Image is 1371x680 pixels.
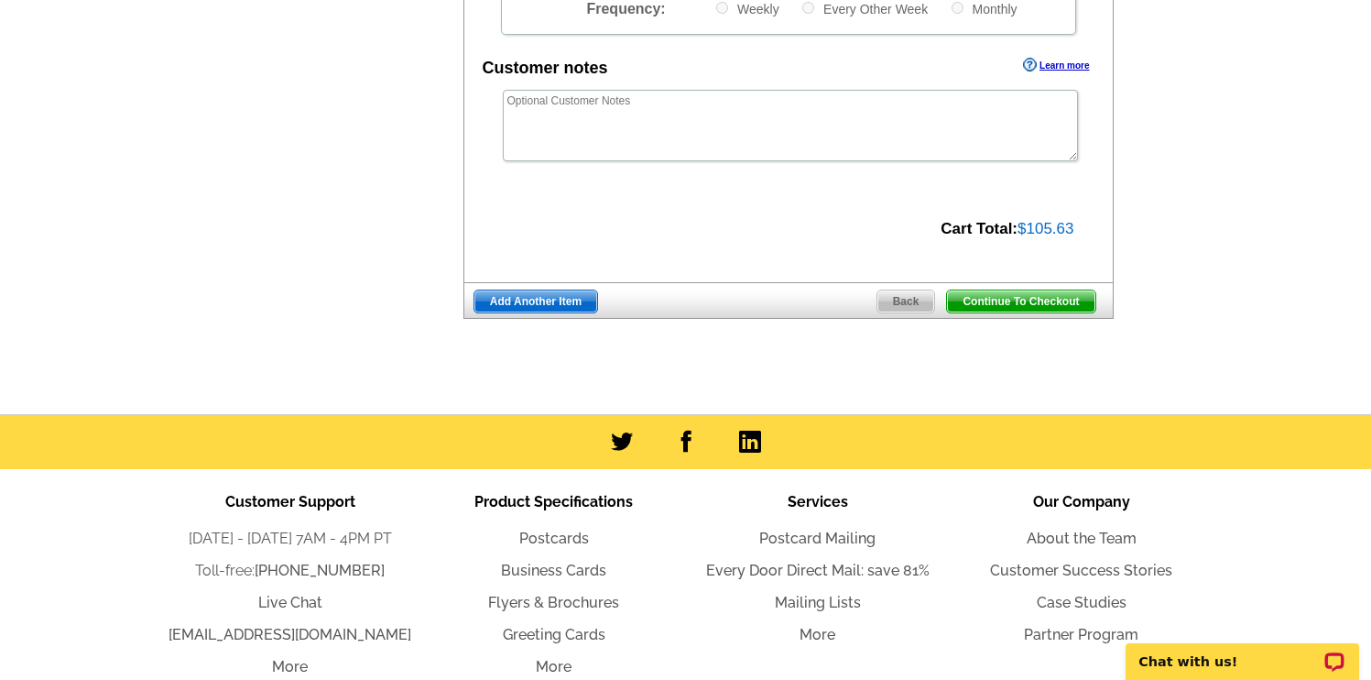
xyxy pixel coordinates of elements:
div: Customer notes [483,56,608,81]
iframe: LiveChat chat widget [1114,622,1371,680]
a: Case Studies [1037,594,1126,611]
a: [EMAIL_ADDRESS][DOMAIN_NAME] [169,626,411,643]
a: Flyers & Brochures [488,594,619,611]
a: Back [876,290,936,313]
span: Customer Support [225,493,355,510]
a: Postcard Mailing [759,530,876,547]
a: More [536,658,571,675]
a: Customer Success Stories [990,562,1172,579]
a: Every Door Direct Mail: save 81% [706,562,930,579]
a: More [800,626,835,643]
span: Back [877,291,935,313]
a: Mailing Lists [775,594,861,611]
a: Business Cards [501,562,606,579]
li: Toll-free: [158,560,422,582]
a: About the Team [1027,530,1137,547]
a: More [272,658,308,675]
span: Services [788,493,848,510]
a: [PHONE_NUMBER] [255,562,385,579]
span: Product Specifications [474,493,633,510]
input: Monthly [952,2,963,14]
a: Postcards [519,530,589,547]
a: Live Chat [258,594,322,611]
li: [DATE] - [DATE] 7AM - 4PM PT [158,528,422,550]
span: $105.63 [1017,220,1073,237]
span: Our Company [1033,493,1130,510]
span: Add Another Item [474,291,597,313]
span: Frequency: [586,1,665,16]
input: Every Other Week [802,2,814,14]
input: Weekly [716,2,728,14]
a: Greeting Cards [503,626,605,643]
a: Learn more [1023,58,1089,72]
strong: Cart Total: [941,220,1017,237]
a: Add Another Item [473,290,598,313]
a: Partner Program [1024,626,1138,643]
span: Continue To Checkout [947,291,1094,313]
